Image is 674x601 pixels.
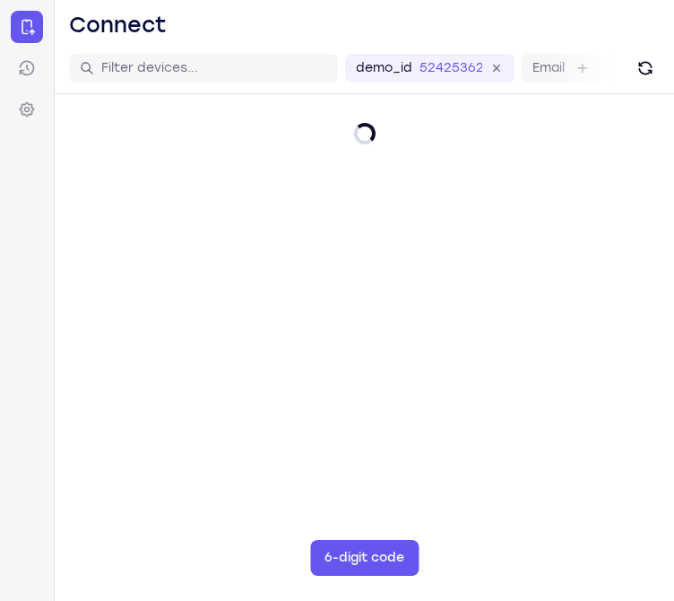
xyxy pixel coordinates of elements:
a: Connect [11,11,43,43]
input: Filter devices... [101,59,327,77]
button: Refresh [631,54,660,83]
button: 6-digit code [310,540,419,576]
a: Settings [11,93,43,126]
label: Email [532,59,565,77]
h1: Connect [69,11,167,39]
a: Sessions [11,52,43,84]
label: demo_id [356,59,412,77]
